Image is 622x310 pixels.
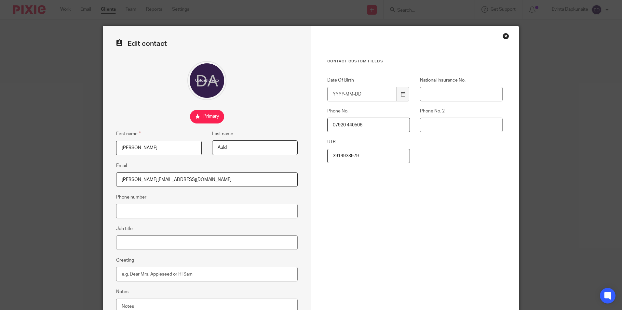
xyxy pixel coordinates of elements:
label: Phone number [116,194,146,200]
input: e.g. Dear Mrs. Appleseed or Hi Sam [116,267,298,281]
label: Job title [116,226,133,232]
label: Date Of Birth [327,77,410,84]
label: Email [116,162,127,169]
label: Last name [212,131,233,137]
label: National Insurance No. [420,77,503,84]
label: First name [116,130,141,137]
label: UTR [327,139,410,145]
input: YYYY-MM-DD [327,87,397,101]
label: Phone No. 2 [420,108,503,114]
h3: Contact Custom fields [327,59,503,64]
label: Notes [116,289,128,295]
label: Phone No. [327,108,410,114]
div: Close this dialog window [503,33,509,39]
h2: Edit contact [116,39,298,48]
label: Greeting [116,257,134,264]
